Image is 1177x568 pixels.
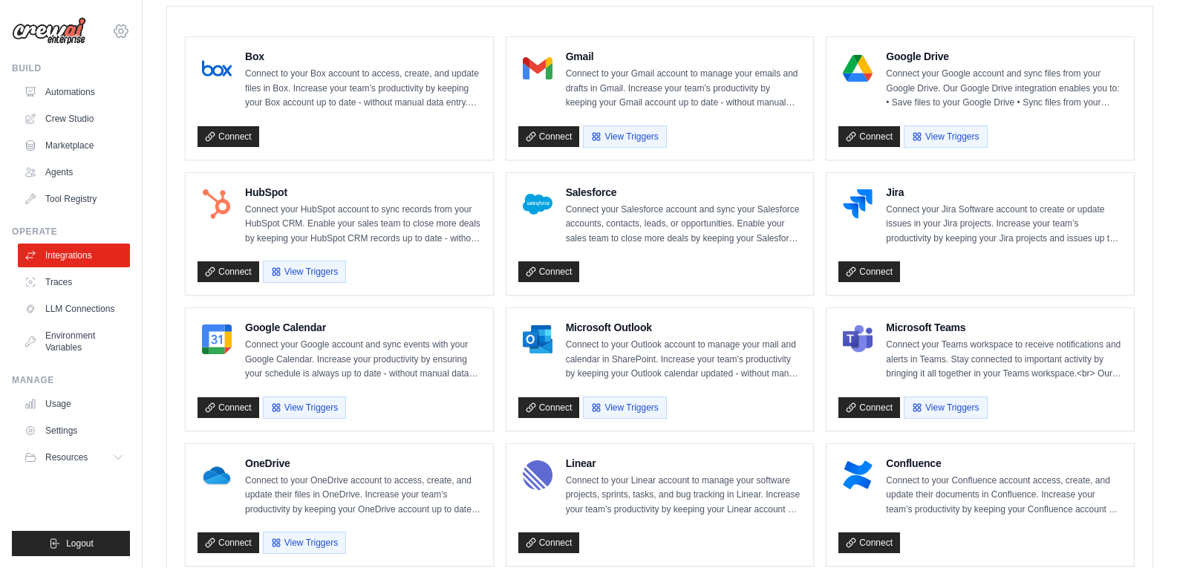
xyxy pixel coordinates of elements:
img: Jira Logo [843,189,873,219]
a: Connect [838,261,900,282]
p: Connect your Google account and sync files from your Google Drive. Our Google Drive integration e... [886,67,1122,111]
h4: OneDrive [245,456,481,471]
button: View Triggers [583,396,666,419]
span: Resources [45,451,88,463]
p: Connect your Salesforce account and sync your Salesforce accounts, contacts, leads, or opportunit... [566,203,802,247]
a: Tool Registry [18,187,130,211]
img: Microsoft Outlook Logo [523,324,552,354]
h4: Box [245,49,481,64]
button: View Triggers [263,261,346,283]
img: Linear Logo [523,460,552,490]
h4: Gmail [566,49,802,64]
button: View Triggers [904,125,987,148]
a: Connect [198,397,259,418]
a: Traces [18,270,130,294]
a: LLM Connections [18,297,130,321]
h4: Google Calendar [245,320,481,335]
p: Connect your Teams workspace to receive notifications and alerts in Teams. Stay connected to impo... [886,338,1122,382]
p: Connect to your OneDrive account to access, create, and update their files in OneDrive. Increase ... [245,474,481,518]
h4: HubSpot [245,185,481,200]
button: View Triggers [263,396,346,419]
img: Google Calendar Logo [202,324,232,354]
img: OneDrive Logo [202,460,232,490]
a: Connect [518,261,580,282]
p: Connect your HubSpot account to sync records from your HubSpot CRM. Enable your sales team to clo... [245,203,481,247]
a: Crew Studio [18,107,130,131]
button: Logout [12,531,130,556]
p: Connect to your Linear account to manage your software projects, sprints, tasks, and bug tracking... [566,474,802,518]
img: Salesforce Logo [523,189,552,219]
h4: Jira [886,185,1122,200]
h4: Salesforce [566,185,802,200]
img: Microsoft Teams Logo [843,324,873,354]
p: Connect to your Confluence account access, create, and update their documents in Confluence. Incr... [886,474,1122,518]
a: Environment Variables [18,324,130,359]
div: Manage [12,374,130,386]
span: Logout [66,538,94,549]
button: View Triggers [263,532,346,554]
a: Connect [518,126,580,147]
h4: Linear [566,456,802,471]
a: Connect [838,532,900,553]
a: Settings [18,419,130,443]
div: Build [12,62,130,74]
button: View Triggers [904,396,987,419]
a: Integrations [18,244,130,267]
h4: Microsoft Teams [886,320,1122,335]
p: Connect your Jira Software account to create or update issues in your Jira projects. Increase you... [886,203,1122,247]
a: Agents [18,160,130,184]
h4: Confluence [886,456,1122,471]
p: Connect to your Box account to access, create, and update files in Box. Increase your team’s prod... [245,67,481,111]
img: Google Drive Logo [843,53,873,83]
a: Automations [18,80,130,104]
img: HubSpot Logo [202,189,232,219]
a: Connect [518,532,580,553]
a: Usage [18,392,130,416]
a: Connect [518,397,580,418]
a: Connect [838,126,900,147]
button: View Triggers [583,125,666,148]
a: Connect [198,261,259,282]
img: Box Logo [202,53,232,83]
img: Logo [12,17,86,45]
p: Connect to your Gmail account to manage your emails and drafts in Gmail. Increase your team’s pro... [566,67,802,111]
div: Operate [12,226,130,238]
p: Connect to your Outlook account to manage your mail and calendar in SharePoint. Increase your tea... [566,338,802,382]
a: Marketplace [18,134,130,157]
a: Connect [198,126,259,147]
a: Connect [198,532,259,553]
h4: Microsoft Outlook [566,320,802,335]
img: Confluence Logo [843,460,873,490]
a: Connect [838,397,900,418]
img: Gmail Logo [523,53,552,83]
h4: Google Drive [886,49,1122,64]
p: Connect your Google account and sync events with your Google Calendar. Increase your productivity... [245,338,481,382]
button: Resources [18,445,130,469]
